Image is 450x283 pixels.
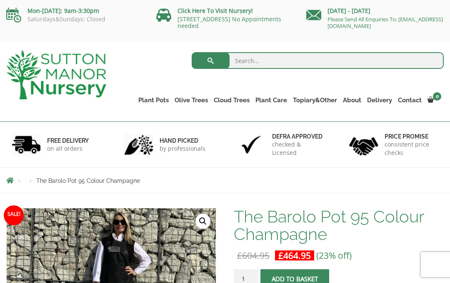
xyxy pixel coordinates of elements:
span: 0 [433,92,441,101]
p: consistent price checks [385,140,438,157]
input: Search... [192,52,444,69]
h6: FREE DELIVERY [47,137,89,144]
p: checked & Licensed [272,140,326,157]
p: [DATE] - [DATE] [306,6,444,16]
a: About [340,94,364,106]
span: (23% off) [316,250,352,261]
a: Cloud Trees [211,94,252,106]
a: Contact [395,94,425,106]
h6: hand picked [160,137,205,144]
span: Sale! [4,205,24,225]
span: £ [278,250,283,261]
h1: The Barolo Pot 95 Colour Champagne [234,208,444,243]
a: [STREET_ADDRESS] No Appointments needed [177,15,281,30]
p: by professionals [160,144,205,153]
a: Please Send All Enquiries To: [EMAIL_ADDRESS][DOMAIN_NAME] [327,15,443,30]
img: 1.jpg [12,134,41,155]
a: Plant Pots [135,94,172,106]
span: The Barolo Pot 95 Colour Champagne [36,177,140,184]
bdi: 464.95 [278,250,311,261]
a: Plant Care [252,94,290,106]
a: 0 [425,94,444,106]
img: 2.jpg [124,134,153,155]
h6: Defra approved [272,133,326,140]
p: on all orders [47,144,89,153]
a: View full-screen image gallery [195,214,210,229]
h6: Price promise [385,133,438,140]
p: Saturdays&Sundays: Closed [6,16,144,23]
span: £ [237,250,242,261]
p: Mon-[DATE]: 9am-3:30pm [6,6,144,16]
bdi: 604.95 [237,250,270,261]
a: Delivery [364,94,395,106]
a: Click Here To Visit Nursery! [177,7,253,15]
img: logo [6,50,106,99]
a: Olive Trees [172,94,211,106]
img: 3.jpg [237,134,266,155]
img: 4.jpg [349,132,378,157]
a: Topiary&Other [290,94,340,106]
nav: Breadcrumbs [6,177,444,184]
